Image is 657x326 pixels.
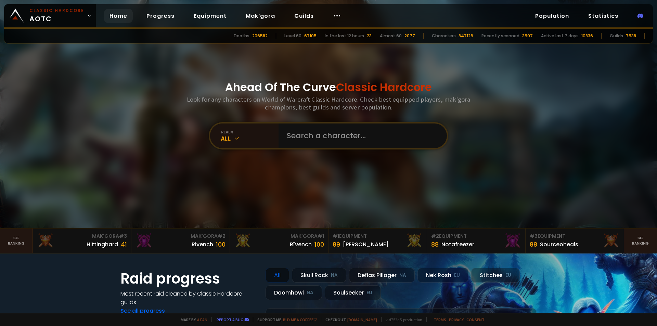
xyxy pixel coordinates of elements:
div: Deaths [234,33,249,39]
div: 88 [431,240,439,249]
h4: Most recent raid cleaned by Classic Hardcore guilds [120,289,257,307]
a: a fan [197,317,207,322]
a: Statistics [583,9,624,23]
a: Guilds [289,9,319,23]
div: 100 [216,240,226,249]
a: Home [104,9,133,23]
div: Nek'Rosh [417,268,468,283]
a: Mak'gora [240,9,281,23]
span: # 2 [218,233,226,239]
h1: Ahead Of The Curve [225,79,432,95]
a: Mak'Gora#3Hittinghard41 [33,229,131,253]
a: Mak'Gora#2Rivench100 [131,229,230,253]
div: Notafreezer [441,240,474,249]
div: [PERSON_NAME] [343,240,389,249]
span: v. d752d5 - production [381,317,422,322]
div: Equipment [530,233,620,240]
a: Progress [141,9,180,23]
span: Made by [177,317,207,322]
span: # 3 [119,233,127,239]
span: # 3 [530,233,538,239]
div: Mak'Gora [136,233,226,240]
span: # 1 [333,233,339,239]
div: Rîvench [290,240,312,249]
small: NA [307,289,313,296]
div: 100 [314,240,324,249]
div: 7538 [626,33,636,39]
div: Active last 7 days [541,33,579,39]
a: Population [530,9,575,23]
div: Skull Rock [292,268,346,283]
div: Doomhowl [266,285,322,300]
a: Buy me a coffee [283,317,317,322]
div: Equipment [333,233,423,240]
span: # 1 [318,233,324,239]
div: Guilds [610,33,623,39]
div: Rivench [192,240,213,249]
a: Equipment [188,9,232,23]
small: EU [505,272,511,279]
h1: Raid progress [120,268,257,289]
div: Mak'Gora [234,233,324,240]
div: 206582 [252,33,268,39]
a: #3Equipment88Sourceoheals [526,229,624,253]
h3: Look for any characters on World of Warcraft Classic Hardcore. Check best equipped players, mak'g... [184,95,473,111]
a: Classic HardcoreAOTC [4,4,96,27]
span: AOTC [29,8,84,24]
span: Checkout [321,317,377,322]
div: Recently scanned [481,33,519,39]
a: Report a bug [217,317,243,322]
div: realm [221,129,279,134]
span: Support me, [253,317,317,322]
a: Consent [466,317,485,322]
div: Stitches [471,268,520,283]
div: In the last 12 hours [325,33,364,39]
a: [DOMAIN_NAME] [347,317,377,322]
a: See all progress [120,307,165,315]
div: Level 60 [284,33,301,39]
div: Hittinghard [87,240,118,249]
div: All [221,134,279,142]
small: EU [454,272,460,279]
span: Classic Hardcore [336,79,432,95]
small: NA [331,272,338,279]
div: Sourceoheals [540,240,578,249]
div: 847126 [459,33,473,39]
div: 23 [367,33,372,39]
div: Almost 60 [380,33,402,39]
div: 67105 [304,33,317,39]
div: 3507 [522,33,533,39]
a: #2Equipment88Notafreezer [427,229,526,253]
span: # 2 [431,233,439,239]
a: Terms [434,317,446,322]
small: NA [399,272,406,279]
a: Mak'Gora#1Rîvench100 [230,229,328,253]
small: Classic Hardcore [29,8,84,14]
div: Characters [432,33,456,39]
div: All [266,268,289,283]
div: Defias Pillager [349,268,415,283]
div: Mak'Gora [37,233,127,240]
div: 2077 [404,33,415,39]
small: EU [366,289,372,296]
div: 10836 [581,33,593,39]
div: 89 [333,240,340,249]
div: 88 [530,240,537,249]
a: Seeranking [624,229,657,253]
div: Equipment [431,233,521,240]
a: Privacy [449,317,464,322]
input: Search a character... [283,123,439,148]
div: 41 [121,240,127,249]
div: Soulseeker [325,285,381,300]
a: #1Equipment89[PERSON_NAME] [328,229,427,253]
